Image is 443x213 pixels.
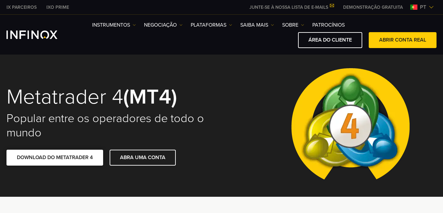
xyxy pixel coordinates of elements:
a: INFINOX [2,4,42,11]
a: NEGOCIAÇÃO [144,21,183,29]
a: DOWNLOAD DO METATRADER 4 [6,150,103,166]
a: ABRA UMA CONTA [110,150,176,166]
h2: Popular entre os operadores de todo o mundo [6,111,213,140]
strong: (MT4) [123,84,177,110]
a: SOBRE [282,21,304,29]
img: Meta Trader 4 [286,55,415,197]
a: INFINOX MENU [338,4,408,11]
a: ÁREA DO CLIENTE [298,32,362,48]
a: INFINOX [42,4,74,11]
h1: Metatrader 4 [6,86,213,108]
span: pt [417,3,429,11]
a: INFINOX Logo [6,31,73,39]
a: Saiba mais [240,21,274,29]
a: Patrocínios [312,21,345,29]
a: Instrumentos [92,21,136,29]
a: ABRIR CONTA REAL [369,32,437,48]
a: JUNTE-SE À NOSSA LISTA DE E-MAILS [245,5,338,10]
a: PLATAFORMAS [191,21,232,29]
